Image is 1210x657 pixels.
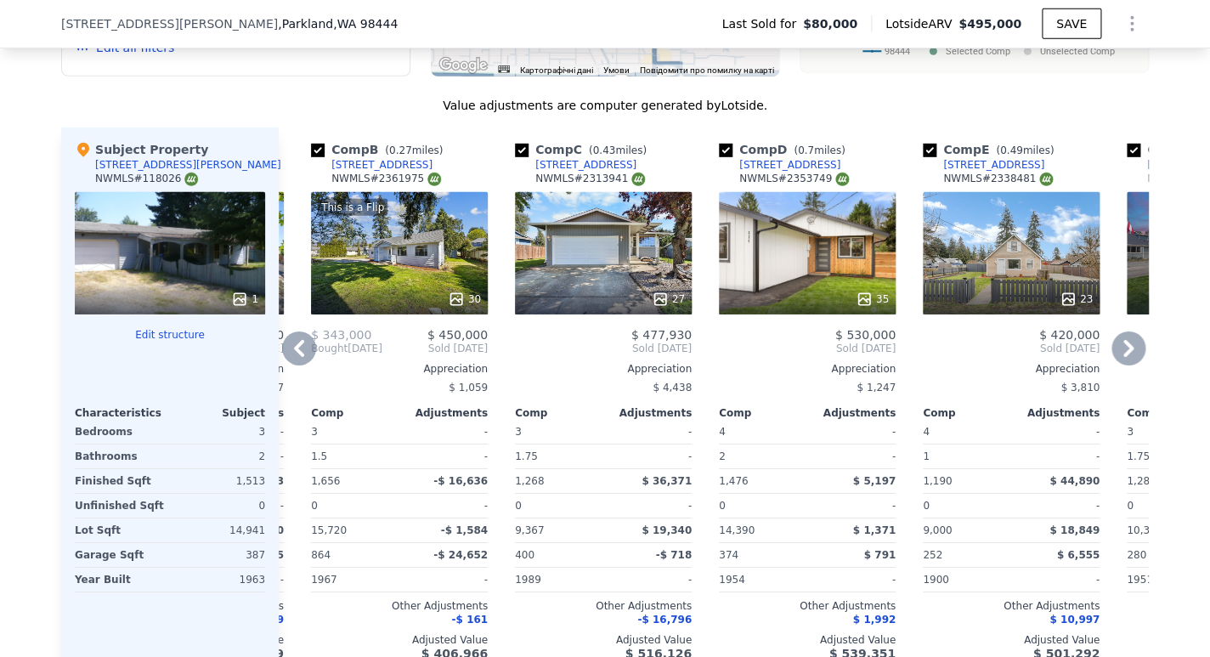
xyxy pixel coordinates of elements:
[653,382,692,394] span: $ 4,438
[515,475,544,487] span: 1,268
[515,362,692,376] div: Appreciation
[311,342,348,355] span: Bought
[75,543,167,567] div: Garage Sqft
[642,475,692,487] span: $ 36,371
[1042,8,1101,39] button: SAVE
[856,291,889,308] div: 35
[433,549,488,561] span: -$ 24,652
[1049,524,1100,536] span: $ 18,849
[923,342,1100,355] span: Sold [DATE]
[1127,524,1162,536] span: 10,385
[95,172,198,186] div: NWMLS # 118026
[1000,144,1023,156] span: 0.49
[75,518,167,542] div: Lot Sqft
[719,342,896,355] span: Sold [DATE]
[311,342,382,355] div: [DATE]
[61,15,278,32] span: [STREET_ADDRESS][PERSON_NAME]
[637,614,692,626] span: -$ 16,796
[719,524,755,536] span: 14,390
[311,426,318,438] span: 3
[515,445,600,468] div: 1.75
[885,46,910,57] text: 98444
[173,518,265,542] div: 14,941
[1011,406,1100,420] div: Adjustments
[923,599,1100,613] div: Other Adjustments
[989,144,1060,156] span: ( miles)
[311,633,488,647] div: Adjusted Value
[331,172,441,186] div: NWMLS # 2361975
[607,568,692,592] div: -
[739,158,840,172] div: [STREET_ADDRESS]
[535,158,636,172] div: [STREET_ADDRESS]
[1049,614,1100,626] span: $ 10,997
[75,445,167,468] div: Bathrooms
[642,524,692,536] span: $ 19,340
[378,144,450,156] span: ( miles)
[739,172,849,186] div: NWMLS # 2353749
[592,144,615,156] span: 0.43
[75,420,167,444] div: Bedrooms
[1115,7,1149,41] button: Show Options
[719,599,896,613] div: Other Adjustments
[863,549,896,561] span: $ 791
[923,406,1011,420] div: Comp
[923,549,942,561] span: 252
[61,97,1149,114] div: Value adjustments are computer generated by Lotside .
[719,406,807,420] div: Comp
[923,524,952,536] span: 9,000
[498,65,510,73] button: Комбінації клавіш
[173,494,265,518] div: 0
[719,141,852,158] div: Comp D
[311,568,396,592] div: 1967
[515,524,544,536] span: 9,367
[1127,426,1134,438] span: 3
[95,158,281,172] div: [STREET_ADDRESS][PERSON_NAME]
[923,141,1060,158] div: Comp E
[75,469,167,493] div: Finished Sqft
[807,406,896,420] div: Adjustments
[311,158,433,172] a: [STREET_ADDRESS]
[923,568,1008,592] div: 1900
[640,65,774,75] a: Повідомити про помилку на карті
[1039,173,1053,186] img: NWMLS Logo
[1057,549,1100,561] span: $ 6,555
[631,173,645,186] img: NWMLS Logo
[173,568,265,592] div: 1963
[1039,328,1100,342] span: $ 420,000
[885,15,958,32] span: Lotside ARV
[173,469,265,493] div: 1,513
[582,144,653,156] span: ( miles)
[923,158,1044,172] a: [STREET_ADDRESS]
[75,141,208,158] div: Subject Property
[719,362,896,376] div: Appreciation
[853,524,896,536] span: $ 1,371
[1127,475,1156,487] span: 1,280
[173,445,265,468] div: 2
[382,342,488,355] span: Sold [DATE]
[515,633,692,647] div: Adjusted Value
[1127,549,1146,561] span: 280
[520,65,593,76] button: Картографічні дані
[803,15,857,32] span: $80,000
[75,328,265,342] button: Edit structure
[399,406,488,420] div: Adjustments
[857,382,896,394] span: $ 1,247
[75,406,170,420] div: Characteristics
[603,406,692,420] div: Adjustments
[652,291,685,308] div: 27
[231,291,258,308] div: 1
[333,17,398,31] span: , WA 98444
[607,445,692,468] div: -
[607,494,692,518] div: -
[515,568,600,592] div: 1989
[75,494,167,518] div: Unfinished Sqft
[311,500,318,512] span: 0
[1015,568,1100,592] div: -
[173,543,265,567] div: 387
[311,328,371,342] span: $ 343,000
[170,406,265,420] div: Subject
[389,144,412,156] span: 0.27
[403,568,488,592] div: -
[943,172,1053,186] div: NWMLS # 2338481
[1060,382,1100,394] span: $ 3,810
